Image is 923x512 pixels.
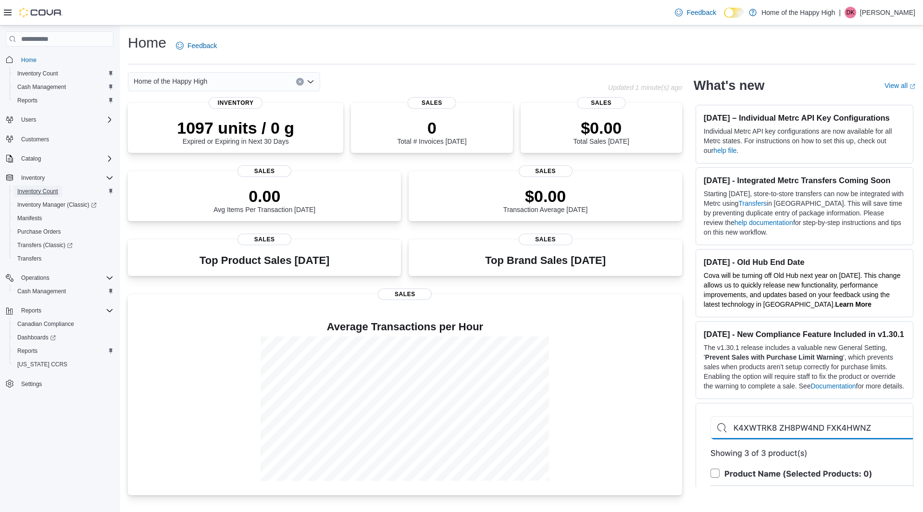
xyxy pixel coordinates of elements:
[2,171,117,185] button: Inventory
[910,84,915,89] svg: External link
[177,118,294,137] p: 1097 units / 0 g
[485,255,606,266] h3: Top Brand Sales [DATE]
[735,219,793,226] a: help documentation
[13,186,62,197] a: Inventory Count
[17,172,113,184] span: Inventory
[17,378,113,390] span: Settings
[705,353,843,361] strong: Prevent Sales with Purchase Limit Warning
[213,187,315,213] div: Avg Items Per Transaction [DATE]
[13,212,46,224] a: Manifests
[17,114,113,125] span: Users
[519,165,573,177] span: Sales
[172,36,221,55] a: Feedback
[13,68,62,79] a: Inventory Count
[17,228,61,236] span: Purchase Orders
[2,52,117,66] button: Home
[2,377,117,391] button: Settings
[21,380,42,388] span: Settings
[21,116,36,124] span: Users
[10,80,117,94] button: Cash Management
[845,7,856,18] div: Daniel Khong
[839,7,841,18] p: |
[10,285,117,298] button: Cash Management
[704,272,900,308] span: Cova will be turning off Old Hub next year on [DATE]. This change allows us to quickly release ne...
[17,272,113,284] span: Operations
[6,49,113,416] nav: Complex example
[17,305,45,316] button: Reports
[10,225,117,238] button: Purchase Orders
[704,343,905,391] p: The v1.30.1 release includes a valuable new General Setting, ' ', which prevents sales when produ...
[713,147,736,154] a: help file
[200,255,329,266] h3: Top Product Sales [DATE]
[724,8,744,18] input: Dark Mode
[13,318,113,330] span: Canadian Compliance
[13,253,45,264] a: Transfers
[17,201,97,209] span: Inventory Manager (Classic)
[13,95,41,106] a: Reports
[811,382,856,390] a: Documentation
[13,81,70,93] a: Cash Management
[2,271,117,285] button: Operations
[17,53,113,65] span: Home
[13,81,113,93] span: Cash Management
[738,200,767,207] a: Transfers
[10,94,117,107] button: Reports
[17,114,40,125] button: Users
[704,189,905,237] p: Starting [DATE], store-to-store transfers can now be integrated with Metrc using in [GEOGRAPHIC_D...
[17,305,113,316] span: Reports
[10,252,117,265] button: Transfers
[296,78,304,86] button: Clear input
[574,118,629,137] p: $0.00
[704,257,905,267] h3: [DATE] - Old Hub End Date
[13,345,41,357] a: Reports
[13,95,113,106] span: Reports
[13,359,113,370] span: Washington CCRS
[704,329,905,339] h3: [DATE] - New Compliance Feature Included in v1.30.1
[686,8,716,17] span: Feedback
[17,97,37,104] span: Reports
[17,378,46,390] a: Settings
[17,287,66,295] span: Cash Management
[397,118,466,137] p: 0
[13,332,113,343] span: Dashboards
[378,288,432,300] span: Sales
[2,132,117,146] button: Customers
[13,286,70,297] a: Cash Management
[136,321,674,333] h4: Average Transactions per Hour
[761,7,835,18] p: Home of the Happy High
[17,83,66,91] span: Cash Management
[13,199,100,211] a: Inventory Manager (Classic)
[17,187,58,195] span: Inventory Count
[835,300,871,308] a: Learn More
[608,84,682,91] p: Updated 1 minute(s) ago
[13,239,113,251] span: Transfers (Classic)
[17,241,73,249] span: Transfers (Classic)
[10,67,117,80] button: Inventory Count
[704,126,905,155] p: Individual Metrc API key configurations are now available for all Metrc states. For instructions ...
[128,33,166,52] h1: Home
[10,344,117,358] button: Reports
[13,318,78,330] a: Canadian Compliance
[21,155,41,162] span: Catalog
[860,7,915,18] p: [PERSON_NAME]
[17,320,74,328] span: Canadian Compliance
[21,56,37,64] span: Home
[694,78,764,93] h2: What's new
[187,41,217,50] span: Feedback
[2,152,117,165] button: Catalog
[17,134,53,145] a: Customers
[397,118,466,145] div: Total # Invoices [DATE]
[2,113,117,126] button: Users
[177,118,294,145] div: Expired or Expiring in Next 30 Days
[17,272,53,284] button: Operations
[13,212,113,224] span: Manifests
[134,75,207,87] span: Home of the Happy High
[10,185,117,198] button: Inventory Count
[10,198,117,212] a: Inventory Manager (Classic)
[13,359,71,370] a: [US_STATE] CCRS
[13,345,113,357] span: Reports
[574,118,629,145] div: Total Sales [DATE]
[17,133,113,145] span: Customers
[237,165,291,177] span: Sales
[209,97,262,109] span: Inventory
